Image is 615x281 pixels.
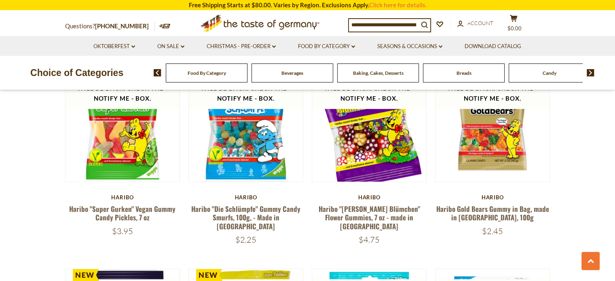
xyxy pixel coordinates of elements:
div: Haribo [188,194,304,200]
span: $0.00 [507,25,522,32]
div: Haribo [312,194,427,200]
a: [PHONE_NUMBER] [95,22,149,30]
a: Oktoberfest [93,42,135,51]
div: Haribo [435,194,550,200]
a: On Sale [157,42,184,51]
img: Haribo [189,67,303,182]
img: Haribo [66,67,180,182]
span: $2.25 [235,234,256,244]
a: Download Catalog [465,42,521,51]
img: previous arrow [154,69,161,76]
img: next arrow [587,69,594,76]
a: Beverages [281,70,303,76]
a: Haribo "Die Schlümpfe" Gummy Candy Smurfs, 100g, - Made in [GEOGRAPHIC_DATA] [191,203,300,231]
a: Haribo "[PERSON_NAME] Blümchen" Flower Gummies, 7 oz - made in [GEOGRAPHIC_DATA] [319,203,420,231]
span: $2.45 [482,226,503,236]
a: Breads [456,70,471,76]
span: $3.95 [112,226,133,236]
a: Haribo "Super Gurken" Vegan Gummy Candy Pickles, 7 oz [69,203,175,222]
img: Haribo [435,67,550,182]
a: Account [457,19,493,28]
p: Questions? [65,21,155,32]
div: Haribo [65,194,180,200]
a: Seasons & Occasions [377,42,442,51]
a: Click here for details. [369,1,427,8]
a: Haribo Gold Bears Gummy in Bag, made in [GEOGRAPHIC_DATA], 100g [436,203,549,222]
a: Candy [543,70,556,76]
a: Christmas - PRE-ORDER [207,42,276,51]
img: Haribo [312,67,427,182]
a: Baking, Cakes, Desserts [353,70,404,76]
a: Food By Category [188,70,226,76]
a: Food By Category [298,42,355,51]
span: $4.75 [359,234,380,244]
button: $0.00 [502,15,526,35]
span: Account [467,20,493,26]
